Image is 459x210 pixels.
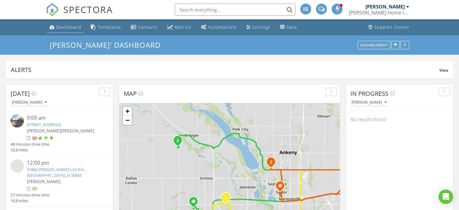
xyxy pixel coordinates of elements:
a: Zoom in [123,107,132,116]
button: [PERSON_NAME] [11,99,48,107]
div: [PERSON_NAME] [352,100,387,105]
a: Data [278,22,299,33]
div: 48 minutes drive time [11,141,49,147]
div: No results found [346,111,453,128]
div: Metrics [175,24,191,30]
div: 12:00 pm [27,159,100,167]
div: Dashboard [56,24,81,30]
span: View [439,68,448,73]
a: [STREET_ADDRESS] [27,122,61,127]
div: Data [286,24,297,30]
span: In Progress [350,89,388,98]
img: The Best Home Inspection Software - Spectora [46,3,59,16]
div: [PERSON_NAME] [365,4,405,10]
span: [DATE] [11,89,30,98]
input: Search everything... [175,4,295,16]
a: [PERSON_NAME]' Dashboard [50,40,166,50]
a: 9:00 am [STREET_ADDRESS] [PERSON_NAME][PERSON_NAME] 48 minutes drive time 33.8 miles [11,114,109,153]
a: Templates [88,22,123,33]
div: 31884 Wilma's Cir Pvt , Dallas Center, IA 50063 [178,140,181,144]
i: 2 [270,160,272,164]
div: Wiemann Home Inspection [349,10,409,16]
span: [PERSON_NAME] [27,128,61,134]
a: Contacts [128,22,160,33]
div: Alerts [11,66,439,74]
span: [PERSON_NAME] [61,128,94,134]
div: Automations [208,24,237,30]
div: Contacts [138,24,158,30]
span: SPECTORA [63,3,113,16]
a: Metrics [165,22,194,33]
span: [PERSON_NAME] [27,179,61,184]
div: [PERSON_NAME] [12,100,47,105]
a: Dashboard [47,22,84,33]
div: Support Center [374,24,410,30]
div: 5674 NW 3rd Court, Des Moines IA 50313 [280,186,284,189]
div: 27 minutes drive time [11,192,49,198]
img: streetview [11,114,24,128]
div: 33.8 miles [11,147,49,153]
div: Dashboards [360,43,387,47]
div: 9:00 am [27,114,100,122]
button: [PERSON_NAME] [350,99,388,107]
div: 9318 Goodman Cir, Urbandale, IA 50322 [226,197,229,201]
span: Map [124,89,137,98]
a: Zoom out [123,116,132,125]
a: SPECTORA [46,8,113,21]
div: Templates [97,24,121,30]
a: Automations (Advanced) [199,22,239,33]
div: 16.8 miles [11,198,49,204]
i: 2 [225,195,227,200]
a: Support Center [366,22,412,33]
a: 31884 [PERSON_NAME]'s Cir Pvt , [GEOGRAPHIC_DATA], IA 50063 [27,167,86,178]
div: 4011 147th Street, Urbandale Iowa 50323 [193,201,197,205]
a: Settings [244,22,273,33]
a: 12:00 pm 31884 [PERSON_NAME]'s Cir Pvt , [GEOGRAPHIC_DATA], IA 50063 [PERSON_NAME] 27 minutes dri... [11,159,109,204]
div: Settings [252,24,270,30]
div: 3309 Edgewood Ln , Ankeny, IA 50023 [271,162,275,165]
i: 2 [177,139,179,143]
img: streetview [11,159,24,173]
button: Dashboards [358,41,390,49]
div: Open Intercom Messenger [438,189,453,204]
